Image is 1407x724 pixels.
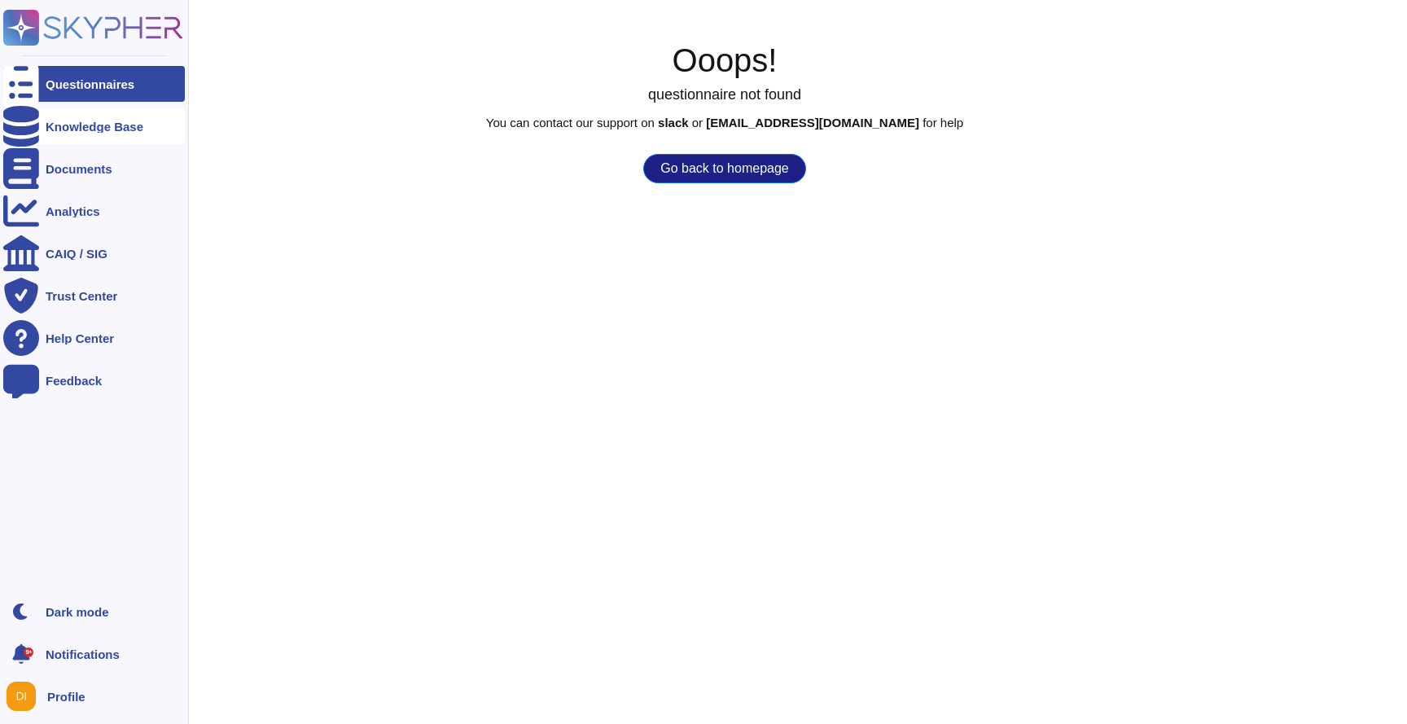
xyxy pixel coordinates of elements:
[46,375,102,387] div: Feedback
[3,108,185,144] a: Knowledge Base
[3,362,185,398] a: Feedback
[46,78,134,90] div: Questionnaires
[46,290,117,302] div: Trust Center
[7,682,36,711] img: user
[42,86,1407,104] h3: questionnaire not found
[46,648,120,660] span: Notifications
[3,66,185,102] a: Questionnaires
[46,332,114,344] div: Help Center
[658,116,689,129] b: slack
[46,163,112,175] div: Documents
[42,41,1407,80] h1: Ooops!
[46,205,100,217] div: Analytics
[3,151,185,186] a: Documents
[47,691,85,703] span: Profile
[3,278,185,314] a: Trust Center
[3,193,185,229] a: Analytics
[24,647,33,657] div: 9+
[3,235,185,271] a: CAIQ / SIG
[46,248,107,260] div: CAIQ / SIG
[3,320,185,356] a: Help Center
[3,678,47,714] button: user
[643,154,805,183] button: Go back to homepage
[46,121,143,133] div: Knowledge Base
[42,116,1407,129] p: You can contact our support on or for help
[706,116,919,129] b: [EMAIL_ADDRESS][DOMAIN_NAME]
[46,606,109,618] div: Dark mode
